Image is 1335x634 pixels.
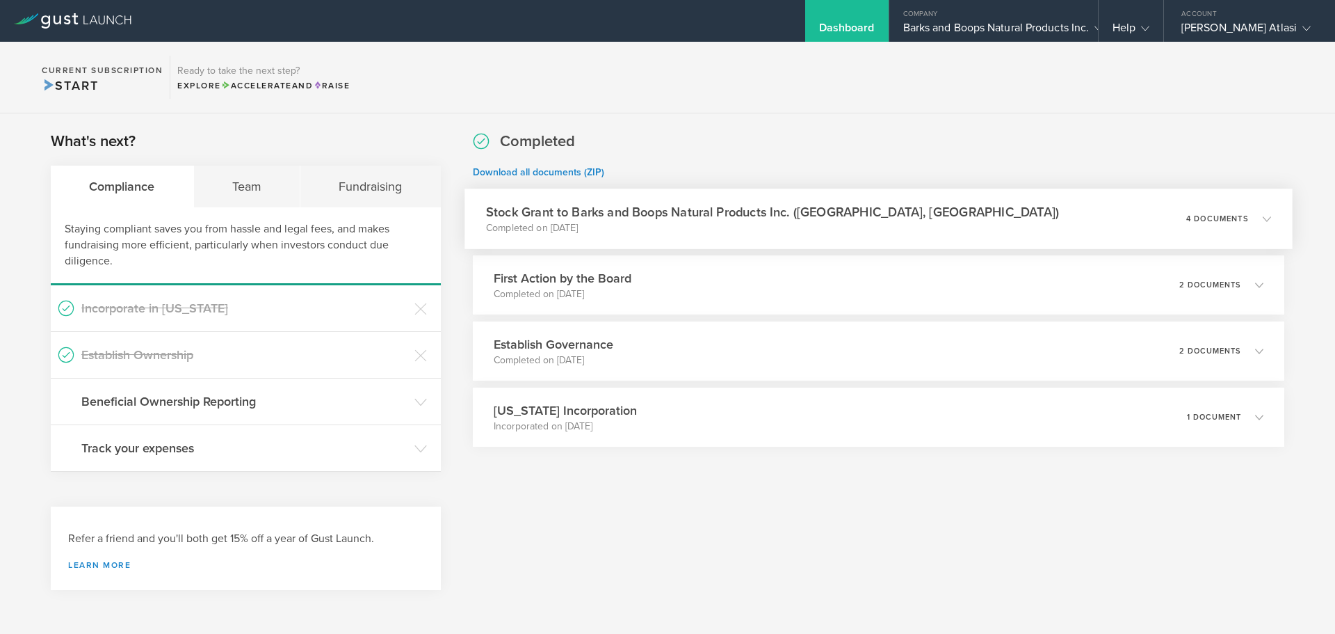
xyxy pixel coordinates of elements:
[221,81,314,90] span: and
[494,402,637,420] h3: [US_STATE] Incorporation
[500,132,575,152] h2: Completed
[81,393,407,411] h3: Beneficial Ownership Reporting
[81,346,407,364] h3: Establish Ownership
[494,335,613,354] h3: Establish Governance
[1179,347,1241,355] p: 2 documents
[903,21,1084,42] div: Barks and Boops Natural Products Inc.
[221,81,292,90] span: Accelerate
[486,221,1059,235] p: Completed on [DATE]
[68,561,423,569] a: Learn more
[51,207,441,285] div: Staying compliant saves you from hassle and legal fees, and makes fundraising more efficient, par...
[1186,215,1249,223] p: 4 documents
[42,78,98,93] span: Start
[1181,21,1311,42] div: [PERSON_NAME] Atlasi
[42,66,163,74] h2: Current Subscription
[194,166,301,207] div: Team
[819,21,875,42] div: Dashboard
[1179,281,1241,289] p: 2 documents
[300,166,441,207] div: Fundraising
[313,81,350,90] span: Raise
[494,420,637,434] p: Incorporated on [DATE]
[1187,413,1241,421] p: 1 document
[486,203,1059,221] h3: Stock Grant to Barks and Boops Natural Products Inc. ([GEOGRAPHIC_DATA], [GEOGRAPHIC_DATA])
[177,79,350,92] div: Explore
[81,299,407,317] h3: Incorporate in [US_STATE]
[51,132,136,152] h2: What's next?
[170,56,357,99] div: Ready to take the next step?ExploreAccelerateandRaise
[177,66,350,76] h3: Ready to take the next step?
[494,287,631,301] p: Completed on [DATE]
[81,439,407,457] h3: Track your expenses
[68,531,423,547] h3: Refer a friend and you'll both get 15% off a year of Gust Launch.
[494,269,631,287] h3: First Action by the Board
[1112,21,1149,42] div: Help
[473,166,604,178] a: Download all documents (ZIP)
[494,354,613,367] p: Completed on [DATE]
[51,166,194,207] div: Compliance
